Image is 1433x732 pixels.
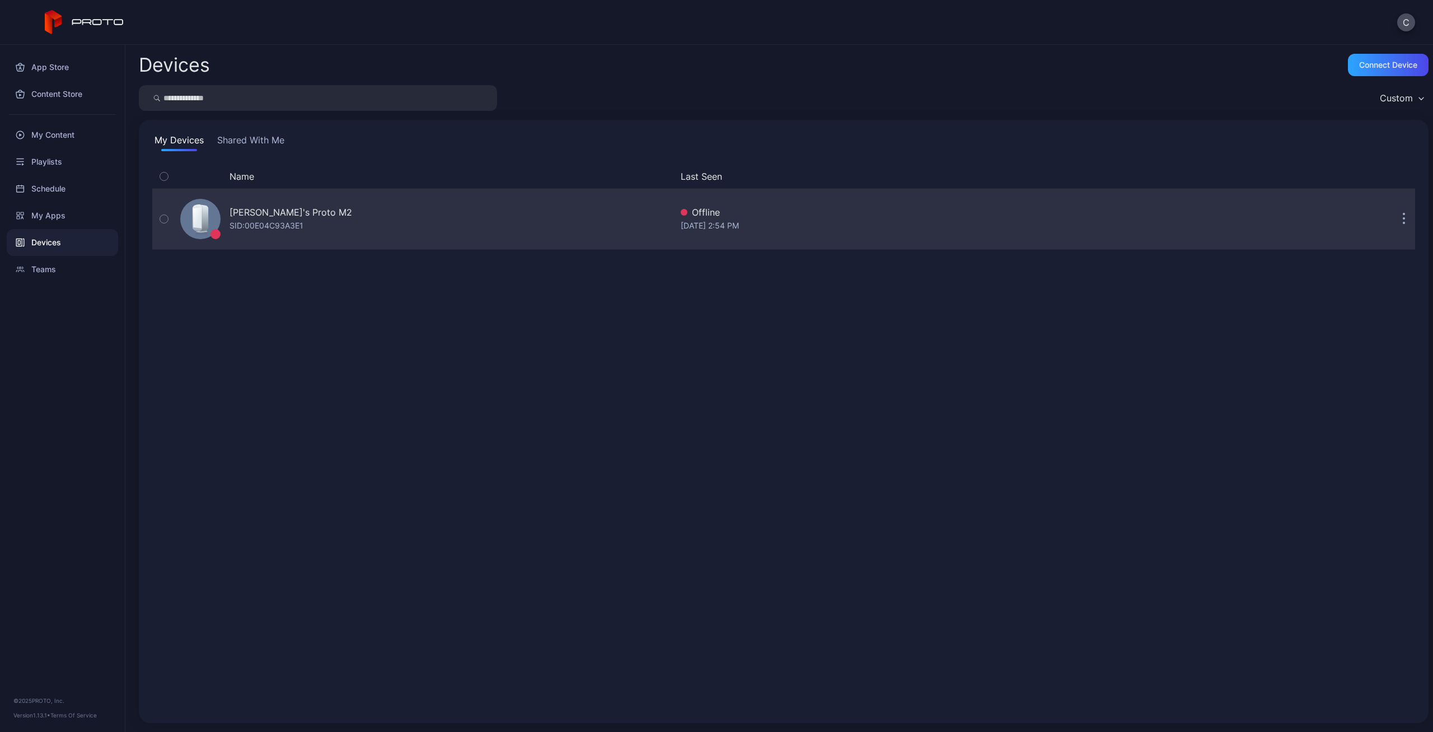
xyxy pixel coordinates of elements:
[681,170,1270,183] button: Last Seen
[13,696,111,705] div: © 2025 PROTO, Inc.
[1397,13,1415,31] button: C
[1393,170,1415,183] div: Options
[7,229,118,256] a: Devices
[13,712,50,719] span: Version 1.13.1 •
[1374,85,1429,111] button: Custom
[1359,60,1417,69] div: Connect device
[7,148,118,175] a: Playlists
[7,256,118,283] a: Teams
[1279,170,1379,183] div: Update Device
[230,219,303,232] div: SID: 00E04C93A3E1
[1380,92,1413,104] div: Custom
[139,55,210,75] h2: Devices
[7,122,118,148] a: My Content
[681,206,1274,219] div: Offline
[7,54,118,81] a: App Store
[215,133,287,151] button: Shared With Me
[152,133,206,151] button: My Devices
[681,219,1274,232] div: [DATE] 2:54 PM
[230,206,352,219] div: [PERSON_NAME]'s Proto M2
[1348,54,1429,76] button: Connect device
[50,712,97,719] a: Terms Of Service
[7,175,118,202] a: Schedule
[7,81,118,108] a: Content Store
[230,170,254,183] button: Name
[7,202,118,229] a: My Apps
